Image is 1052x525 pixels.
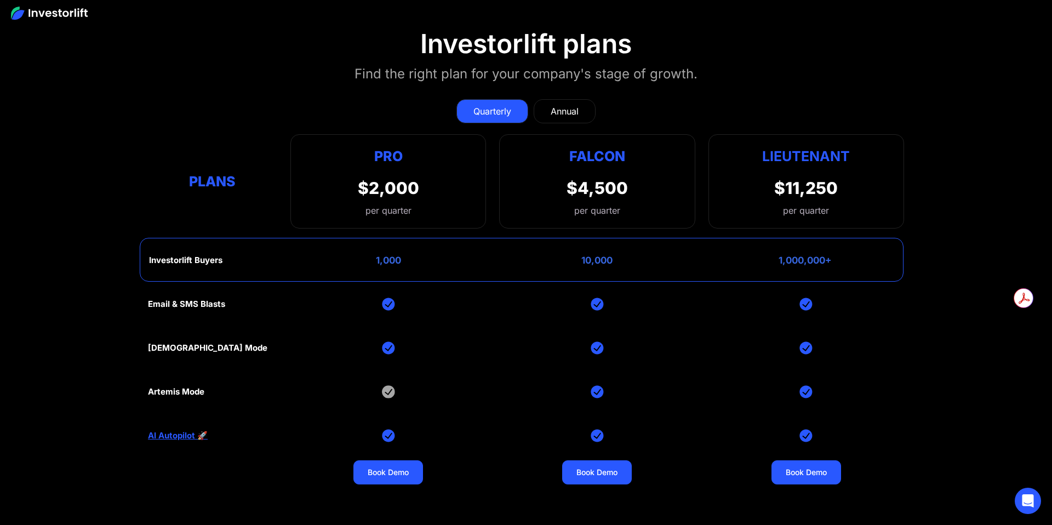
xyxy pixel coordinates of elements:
div: 10,000 [581,255,613,266]
div: per quarter [574,204,620,217]
a: Book Demo [353,460,423,484]
div: Email & SMS Blasts [148,299,225,309]
a: Book Demo [562,460,632,484]
div: $11,250 [774,178,838,198]
div: Quarterly [473,105,511,118]
div: 1,000 [376,255,401,266]
div: per quarter [358,204,419,217]
div: Annual [551,105,579,118]
div: Investorlift plans [420,28,632,60]
div: Artemis Mode [148,387,204,397]
div: Investorlift Buyers [149,255,222,265]
a: Book Demo [771,460,841,484]
strong: Lieutenant [762,148,850,164]
div: [DEMOGRAPHIC_DATA] Mode [148,343,267,353]
div: per quarter [783,204,829,217]
div: $2,000 [358,178,419,198]
div: $4,500 [567,178,628,198]
div: Falcon [569,146,625,167]
div: Plans [148,170,277,192]
div: 1,000,000+ [779,255,832,266]
div: Pro [358,146,419,167]
a: AI Autopilot 🚀 [148,431,208,441]
div: Find the right plan for your company's stage of growth. [355,64,697,84]
div: Open Intercom Messenger [1015,488,1041,514]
